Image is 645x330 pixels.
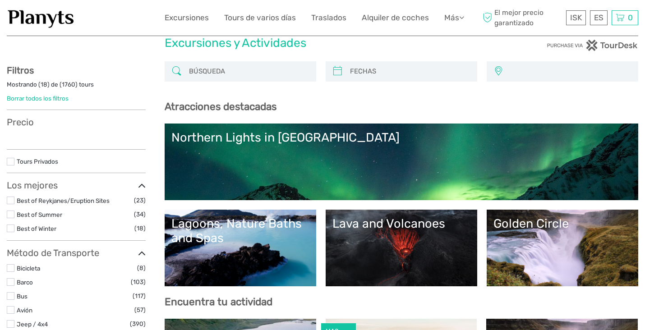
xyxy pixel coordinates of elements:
[17,197,110,204] a: Best of Reykjanes/Eruption Sites
[17,293,28,300] a: Bus
[17,225,56,232] a: Best of Winter
[480,8,564,27] span: El mejor precio garantizado
[131,277,146,287] span: (103)
[165,36,480,50] h1: Excursiones y Actividades
[17,279,33,286] a: Barco
[362,11,429,24] a: Alquiler de coches
[17,158,58,165] a: Tours Privados
[185,64,312,79] input: BÚSQUEDA
[171,130,631,193] a: Northern Lights in [GEOGRAPHIC_DATA]
[493,216,631,280] a: Golden Circle
[311,11,346,24] a: Traslados
[17,307,32,314] a: Avión
[165,101,276,113] b: Atracciones destacadas
[590,10,608,25] div: ES
[130,319,146,329] span: (390)
[7,247,146,258] h3: Método de Transporte
[7,65,34,76] strong: Filtros
[133,291,146,301] span: (117)
[7,180,146,191] h3: Los mejores
[62,80,75,89] label: 1760
[134,195,146,206] span: (23)
[570,13,582,22] span: ISK
[134,305,146,315] span: (57)
[171,130,631,145] div: Northern Lights in [GEOGRAPHIC_DATA]
[7,7,75,29] img: 1453-555b4ac7-172b-4ae9-927d-298d0724a4f4_logo_small.jpg
[165,11,209,24] a: Excursiones
[7,95,69,102] a: Borrar todos los filtros
[7,80,146,94] div: Mostrando ( ) de ( ) tours
[7,117,146,128] h3: Precio
[137,263,146,273] span: (8)
[171,216,309,280] a: Lagoons, Nature Baths and Spas
[332,216,470,280] a: Lava and Volcanoes
[444,11,464,24] a: Más
[17,321,48,328] a: Jeep / 4x4
[134,223,146,234] span: (18)
[165,296,272,308] b: Encuentra tu actividad
[134,209,146,220] span: (34)
[224,11,296,24] a: Tours de varios días
[493,216,631,231] div: Golden Circle
[17,211,62,218] a: Best of Summer
[171,216,309,246] div: Lagoons, Nature Baths and Spas
[547,40,638,51] img: PurchaseViaTourDesk.png
[627,13,634,22] span: 0
[17,265,40,272] a: Bicicleta
[332,216,470,231] div: Lava and Volcanoes
[346,64,473,79] input: FECHAS
[41,80,47,89] label: 18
